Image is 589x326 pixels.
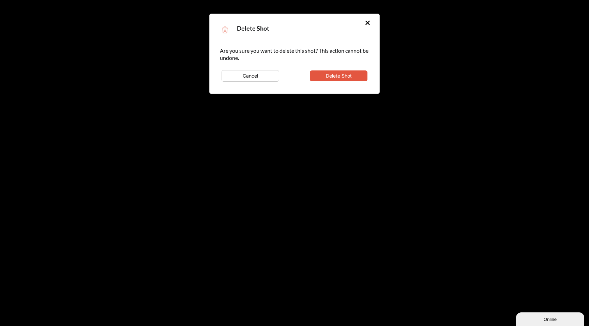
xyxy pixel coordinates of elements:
div: Are you sure you want to delete this shot? This action cannot be undone. [220,47,369,83]
button: Cancel [222,70,279,82]
iframe: chat widget [516,311,586,326]
span: Delete Shot [237,25,269,32]
img: Trash Icon [220,25,230,35]
button: Delete Shot [310,70,367,81]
